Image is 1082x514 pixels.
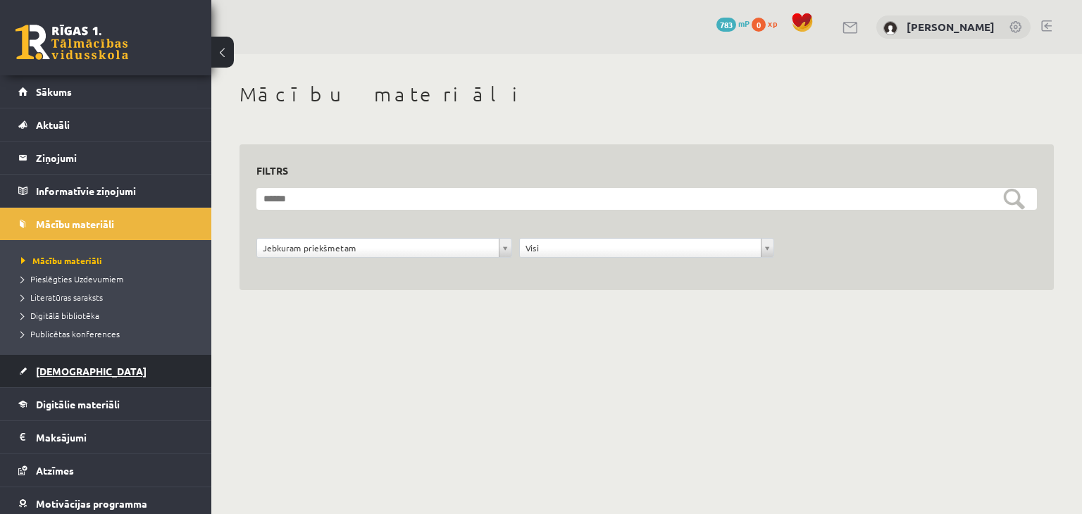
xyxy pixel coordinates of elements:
span: Aktuāli [36,118,70,131]
a: Ziņojumi [18,142,194,174]
span: mP [738,18,750,29]
span: Motivācijas programma [36,497,147,510]
a: 0 xp [752,18,784,29]
a: Rīgas 1. Tālmācības vidusskola [15,25,128,60]
a: [DEMOGRAPHIC_DATA] [18,355,194,387]
span: Sākums [36,85,72,98]
span: [DEMOGRAPHIC_DATA] [36,365,147,377]
span: Literatūras saraksts [21,292,103,303]
legend: Informatīvie ziņojumi [36,175,194,207]
span: Mācību materiāli [36,218,114,230]
a: Atzīmes [18,454,194,487]
span: 0 [752,18,766,32]
a: Maksājumi [18,421,194,453]
img: Leonards Nākmanis [883,21,897,35]
a: Digitālā bibliotēka [21,309,197,322]
a: Literatūras saraksts [21,291,197,303]
a: Aktuāli [18,108,194,141]
span: Jebkuram priekšmetam [263,239,493,257]
span: Digitālie materiāli [36,398,120,410]
a: Publicētas konferences [21,327,197,340]
h1: Mācību materiāli [240,82,1054,106]
a: Visi [520,239,774,257]
a: Mācību materiāli [21,254,197,267]
span: Pieslēgties Uzdevumiem [21,273,123,284]
a: Informatīvie ziņojumi [18,175,194,207]
legend: Maksājumi [36,421,194,453]
a: Digitālie materiāli [18,388,194,420]
a: 783 mP [716,18,750,29]
a: Mācību materiāli [18,208,194,240]
legend: Ziņojumi [36,142,194,174]
span: Mācību materiāli [21,255,102,266]
span: Visi [526,239,756,257]
a: Sākums [18,75,194,108]
a: Pieslēgties Uzdevumiem [21,272,197,285]
span: Digitālā bibliotēka [21,310,99,321]
a: Jebkuram priekšmetam [257,239,511,257]
span: Publicētas konferences [21,328,120,339]
a: [PERSON_NAME] [907,20,995,34]
span: Atzīmes [36,464,74,477]
span: xp [768,18,777,29]
span: 783 [716,18,736,32]
h3: Filtrs [256,161,1020,180]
